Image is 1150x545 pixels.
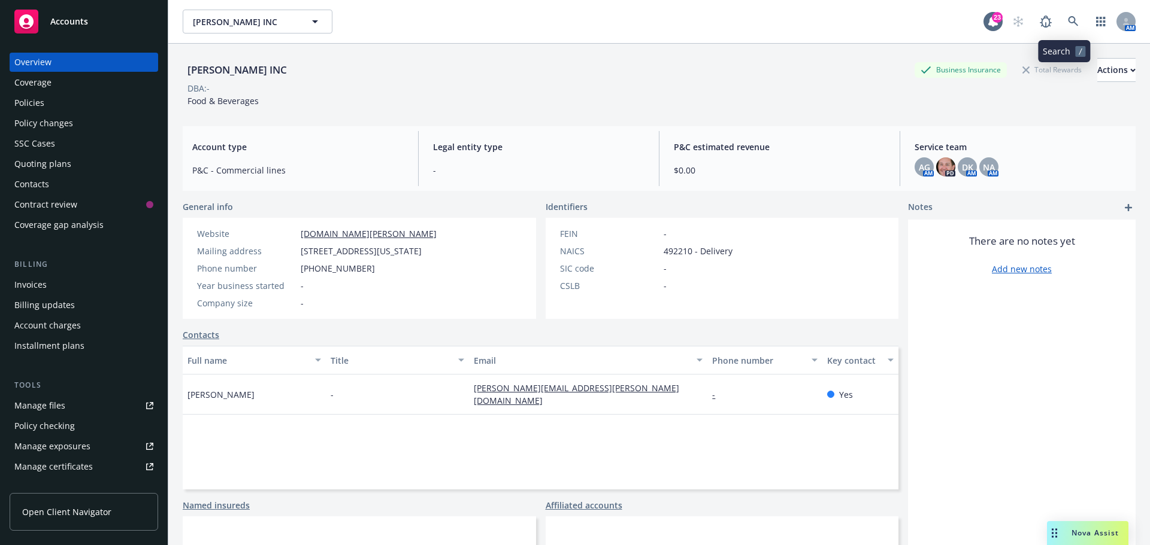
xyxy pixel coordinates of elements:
[10,154,158,173] a: Quoting plans
[192,164,404,176] span: P&C - Commercial lines
[14,93,44,112] div: Policies
[192,141,404,153] span: Account type
[1097,58,1136,82] button: Actions
[197,279,296,292] div: Year business started
[10,275,158,294] a: Invoices
[183,328,219,341] a: Contacts
[10,53,158,72] a: Overview
[14,175,49,194] div: Contacts
[14,336,84,355] div: Installment plans
[1072,528,1119,538] span: Nova Assist
[1097,59,1136,81] div: Actions
[992,263,1052,275] a: Add new notes
[936,157,955,176] img: photo
[10,396,158,415] a: Manage files
[14,477,75,497] div: Manage claims
[331,354,451,367] div: Title
[10,457,158,476] a: Manage certificates
[197,227,296,240] div: Website
[14,73,52,92] div: Coverage
[707,346,822,375] button: Phone number
[1034,10,1058,34] a: Report a Bug
[546,200,588,213] span: Identifiers
[14,396,65,415] div: Manage files
[983,161,995,173] span: NA
[827,354,880,367] div: Key contact
[14,316,81,335] div: Account charges
[14,275,47,294] div: Invoices
[962,161,973,173] span: DK
[10,215,158,235] a: Coverage gap analysis
[839,388,853,401] span: Yes
[10,416,158,436] a: Policy checking
[560,245,659,257] div: NAICS
[14,416,75,436] div: Policy checking
[10,336,158,355] a: Installment plans
[187,82,210,95] div: DBA: -
[14,215,104,235] div: Coverage gap analysis
[1006,10,1030,34] a: Start snowing
[1061,10,1085,34] a: Search
[183,10,332,34] button: [PERSON_NAME] INC
[301,297,304,309] span: -
[10,73,158,92] a: Coverage
[10,437,158,456] a: Manage exposures
[183,62,292,78] div: [PERSON_NAME] INC
[187,354,308,367] div: Full name
[969,234,1075,248] span: There are no notes yet
[10,477,158,497] a: Manage claims
[1089,10,1113,34] a: Switch app
[187,388,255,401] span: [PERSON_NAME]
[301,245,422,257] span: [STREET_ADDRESS][US_STATE]
[10,379,158,391] div: Tools
[14,457,93,476] div: Manage certificates
[664,279,667,292] span: -
[908,200,933,215] span: Notes
[10,93,158,112] a: Policies
[10,258,158,270] div: Billing
[10,195,158,214] a: Contract review
[14,195,77,214] div: Contract review
[560,227,659,240] div: FEIN
[474,354,689,367] div: Email
[433,164,644,176] span: -
[1047,521,1062,545] div: Drag to move
[14,437,90,456] div: Manage exposures
[10,316,158,335] a: Account charges
[560,279,659,292] div: CSLB
[915,62,1007,77] div: Business Insurance
[197,297,296,309] div: Company size
[674,141,885,153] span: P&C estimated revenue
[10,296,158,315] a: Billing updates
[10,134,158,153] a: SSC Cases
[664,262,667,275] span: -
[14,134,55,153] div: SSC Cases
[197,245,296,257] div: Mailing address
[187,95,259,106] span: Food & Beverages
[560,262,659,275] div: SIC code
[10,175,158,194] a: Contacts
[10,5,158,38] a: Accounts
[326,346,469,375] button: Title
[193,16,296,28] span: [PERSON_NAME] INC
[546,499,622,511] a: Affiliated accounts
[22,506,111,518] span: Open Client Navigator
[183,200,233,213] span: General info
[915,141,1126,153] span: Service team
[712,389,725,400] a: -
[822,346,898,375] button: Key contact
[183,499,250,511] a: Named insureds
[301,262,375,275] span: [PHONE_NUMBER]
[183,346,326,375] button: Full name
[1047,521,1128,545] button: Nova Assist
[1121,200,1136,215] a: add
[469,346,707,375] button: Email
[664,227,667,240] span: -
[14,154,71,173] div: Quoting plans
[14,296,75,315] div: Billing updates
[919,161,930,173] span: AG
[14,114,73,133] div: Policy changes
[433,141,644,153] span: Legal entity type
[197,262,296,275] div: Phone number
